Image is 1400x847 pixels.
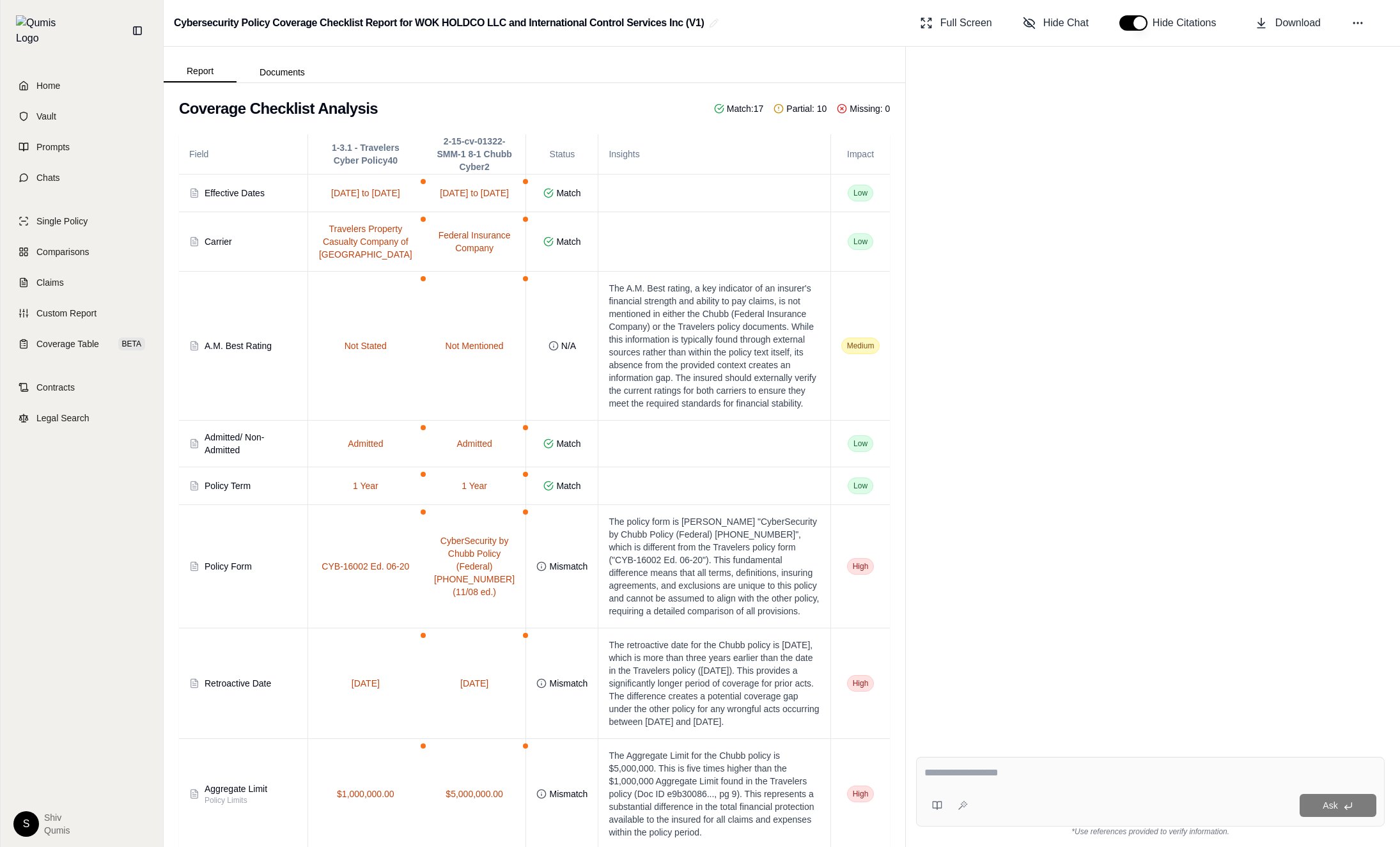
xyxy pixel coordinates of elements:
button: Download [1250,10,1326,36]
span: Travelers Property Casualty Company of [GEOGRAPHIC_DATA] [318,222,413,261]
span: 1 Year [462,479,487,492]
span: Needs Review [523,276,528,281]
span: Mismatch [549,677,587,690]
span: Needs Review [421,472,426,477]
span: High [847,558,875,575]
span: [DATE] [352,677,380,690]
button: Documents [237,62,328,82]
span: $1,000,000.00 [337,788,394,800]
img: Qumis Logo [16,15,64,46]
span: CyberSecurity by Chubb Policy (Federal) [PHONE_NUMBER] (11/08 ed.) [433,534,516,598]
span: Needs Review [421,276,426,281]
div: A.M. Best Rating [205,339,272,352]
span: Needs Review [523,633,528,638]
h2: Cybersecurity Policy Coverage Checklist Report for WOK HOLDCO LLC and International Control Servi... [174,12,704,35]
a: Legal Search [8,404,155,432]
span: Needs Review [523,217,528,222]
span: Contracts [36,381,75,394]
span: Single Policy [36,215,88,228]
div: Admitted/ Non-Admitted [205,431,297,456]
span: Needs Review [523,509,528,515]
span: Needs Review [421,217,426,222]
span: Admitted [348,437,383,450]
p: The Aggregate Limit for the Chubb policy is $5,000,000. This is five times higher than the $1,000... [609,749,820,839]
span: $5,000,000.00 [446,788,503,800]
p: The retroactive date for the Chubb policy is [DATE], which is more than three years earlier than ... [609,639,820,728]
span: Needs Review [421,509,426,515]
span: Download [1275,15,1321,31]
span: Admitted [456,437,492,450]
span: Not Mentioned [446,339,504,352]
a: Coverage TableBETA [8,330,155,358]
span: Needs Review [421,425,426,430]
div: *Use references provided to verify information. [916,827,1385,837]
span: Needs Review [523,425,528,430]
span: BETA [118,338,145,350]
span: Low [848,185,873,201]
span: [DATE] to [DATE] [440,187,509,199]
a: Contracts [8,373,155,401]
span: Needs Review [523,472,528,477]
span: Comparisons [36,245,89,258]
th: Impact [830,134,890,175]
span: Match [556,437,580,450]
span: Federal Insurance Company [433,229,516,254]
div: Policy Term [205,479,251,492]
h2: Coverage Checklist Analysis [179,98,378,119]
p: The A.M. Best rating, a key indicator of an insurer's financial strength and ability to pay claim... [609,282,820,410]
span: N/A [561,339,576,352]
div: Retroactive Date [205,677,271,690]
span: Needs Review [523,179,528,184]
span: Needs Review [421,179,426,184]
span: Match [556,479,580,492]
span: High [847,675,875,692]
a: Vault [8,102,155,130]
span: 2-15-cv-01322-SMM-1 8-1 Chubb Cyber2 [433,135,516,173]
div: Aggregate Limit [205,782,267,795]
span: Coverage Table [36,338,99,350]
a: Chats [8,164,155,192]
span: Chats [36,171,60,184]
span: [DATE] to [DATE] [331,187,400,199]
a: Single Policy [8,207,155,235]
span: Legal Search [36,412,89,424]
span: Mismatch [549,560,587,573]
a: Prompts [8,133,155,161]
span: High [847,786,875,802]
button: Hide Chat [1018,10,1094,36]
button: Ask [1300,794,1376,817]
span: Needs Review [523,743,528,749]
span: 1 Year [353,479,378,492]
div: Policy Form [205,560,252,573]
span: Qumis [44,824,70,837]
a: Home [8,72,155,100]
span: Shiv [44,811,70,824]
th: Field [179,134,307,175]
div: Effective Dates [205,187,265,199]
span: Needs Review [421,633,426,638]
a: Comparisons [8,238,155,266]
span: Mismatch [549,788,587,800]
th: Status [526,134,598,175]
span: Partial: 10 [774,102,827,115]
div: Carrier [205,235,232,248]
a: Custom Report [8,299,155,327]
th: Insights [598,134,830,175]
span: Medium [841,338,880,354]
span: Low [848,435,873,452]
span: Low [848,478,873,494]
span: Match [556,187,580,199]
span: Match [556,235,580,248]
span: Prompts [36,141,70,153]
span: Match: 17 [714,102,764,115]
span: Hide Citations [1153,15,1224,31]
span: Ask [1323,800,1337,811]
button: Report [164,61,237,82]
span: Claims [36,276,64,289]
button: Collapse sidebar [127,20,148,41]
span: Custom Report [36,307,97,320]
div: S [13,811,39,837]
span: Missing: 0 [837,102,890,115]
span: [DATE] [460,677,488,690]
a: Claims [8,268,155,297]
